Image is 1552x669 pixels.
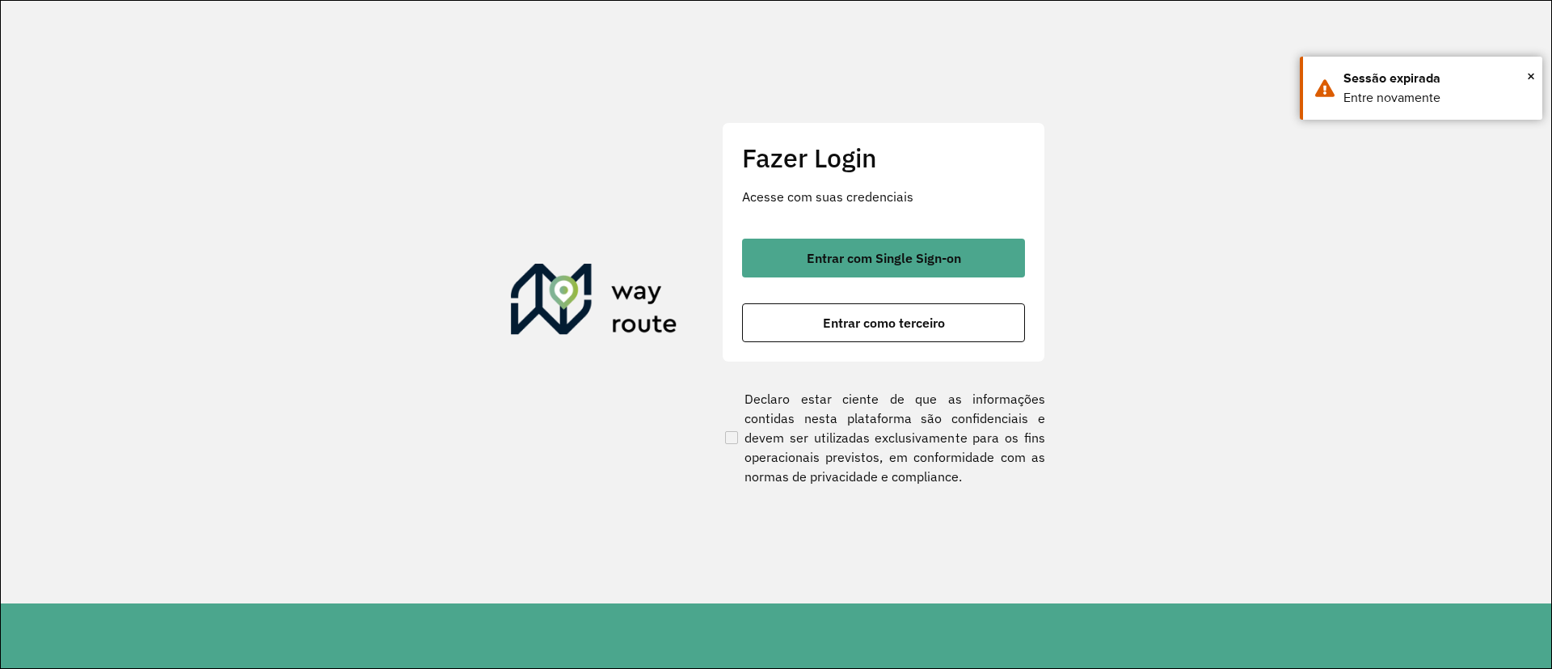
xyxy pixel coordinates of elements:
div: Entre novamente [1343,88,1530,108]
div: Sessão expirada [1343,69,1530,88]
span: Entrar com Single Sign-on [807,252,961,265]
span: × [1527,64,1535,88]
h2: Fazer Login [742,142,1025,173]
label: Declaro estar ciente de que as informações contidas nesta plataforma são confidenciais e devem se... [722,389,1045,486]
button: button [742,303,1025,342]
button: Close [1527,64,1535,88]
img: Roteirizador AmbevTech [511,264,677,341]
span: Entrar como terceiro [823,316,945,329]
p: Acesse com suas credenciais [742,187,1025,206]
button: button [742,239,1025,277]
